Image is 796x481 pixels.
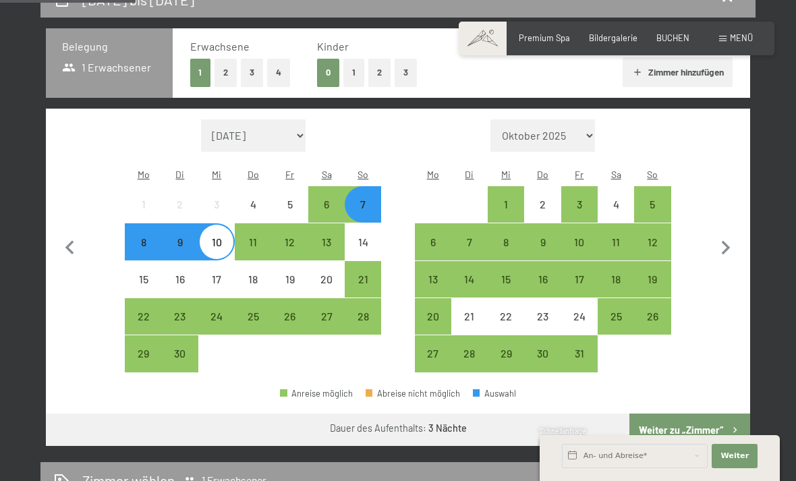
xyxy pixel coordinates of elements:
[308,261,345,298] div: Sat Sep 20 2025
[623,57,733,87] button: Zimmer hinzufügen
[488,223,524,260] div: Anreise möglich
[200,274,233,308] div: 17
[272,186,308,223] div: Anreise nicht möglich
[200,311,233,345] div: 24
[488,223,524,260] div: Wed Oct 08 2025
[125,298,161,335] div: Mon Sep 22 2025
[273,274,307,308] div: 19
[308,261,345,298] div: Anreise nicht möglich
[489,348,523,382] div: 29
[451,298,488,335] div: Tue Oct 21 2025
[598,186,634,223] div: Anreise nicht möglich
[453,311,486,345] div: 21
[343,59,364,86] button: 1
[451,298,488,335] div: Anreise nicht möglich
[563,199,596,233] div: 3
[345,186,381,223] div: Anreise möglich
[273,237,307,271] div: 12
[235,186,271,223] div: Anreise nicht möglich
[561,186,598,223] div: Fri Oct 03 2025
[635,274,669,308] div: 19
[415,223,451,260] div: Anreise möglich
[235,186,271,223] div: Thu Sep 04 2025
[162,335,198,372] div: Anreise möglich
[310,274,343,308] div: 20
[634,223,671,260] div: Anreise möglich
[416,274,450,308] div: 13
[126,311,160,345] div: 22
[489,199,523,233] div: 1
[453,348,486,382] div: 28
[163,237,197,271] div: 9
[125,261,161,298] div: Anreise nicht möglich
[563,274,596,308] div: 17
[125,186,161,223] div: Mon Sep 01 2025
[575,169,584,180] abbr: Freitag
[272,223,308,260] div: Fri Sep 12 2025
[635,199,669,233] div: 5
[273,311,307,345] div: 26
[451,223,488,260] div: Anreise möglich
[267,59,290,86] button: 4
[598,261,634,298] div: Sat Oct 18 2025
[162,261,198,298] div: Tue Sep 16 2025
[524,186,561,223] div: Anreise nicht möglich
[416,348,450,382] div: 27
[563,311,596,345] div: 24
[235,223,271,260] div: Anreise möglich
[198,223,235,260] div: Anreise nicht möglich
[212,169,221,180] abbr: Mittwoch
[416,237,450,271] div: 6
[317,59,339,86] button: 0
[346,199,380,233] div: 7
[598,261,634,298] div: Anreise möglich
[712,444,758,468] button: Weiter
[561,335,598,372] div: Anreise möglich
[599,199,633,233] div: 4
[236,274,270,308] div: 18
[358,169,368,180] abbr: Sonntag
[524,223,561,260] div: Thu Oct 09 2025
[163,199,197,233] div: 2
[345,298,381,335] div: Sun Sep 28 2025
[428,422,467,434] b: 3 Nächte
[453,237,486,271] div: 7
[524,261,561,298] div: Thu Oct 16 2025
[345,223,381,260] div: Sun Sep 14 2025
[272,186,308,223] div: Fri Sep 05 2025
[126,274,160,308] div: 15
[310,311,343,345] div: 27
[635,311,669,345] div: 26
[200,199,233,233] div: 3
[308,186,345,223] div: Sat Sep 06 2025
[634,298,671,335] div: Sun Oct 26 2025
[416,311,450,345] div: 20
[322,169,332,180] abbr: Samstag
[473,389,516,398] div: Auswahl
[453,274,486,308] div: 14
[125,261,161,298] div: Mon Sep 15 2025
[308,298,345,335] div: Anreise möglich
[561,186,598,223] div: Anreise möglich
[310,199,343,233] div: 6
[235,261,271,298] div: Anreise nicht möglich
[561,335,598,372] div: Fri Oct 31 2025
[200,237,233,271] div: 10
[272,298,308,335] div: Anreise möglich
[345,223,381,260] div: Anreise nicht möglich
[126,199,160,233] div: 1
[56,119,84,373] button: Vorheriger Monat
[308,223,345,260] div: Anreise möglich
[368,59,391,86] button: 2
[634,186,671,223] div: Anreise möglich
[611,169,621,180] abbr: Samstag
[395,59,417,86] button: 3
[162,186,198,223] div: Anreise nicht möglich
[451,335,488,372] div: Tue Oct 28 2025
[712,119,740,373] button: Nächster Monat
[235,298,271,335] div: Anreise möglich
[317,40,349,53] span: Kinder
[198,298,235,335] div: Anreise möglich
[198,186,235,223] div: Wed Sep 03 2025
[235,298,271,335] div: Thu Sep 25 2025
